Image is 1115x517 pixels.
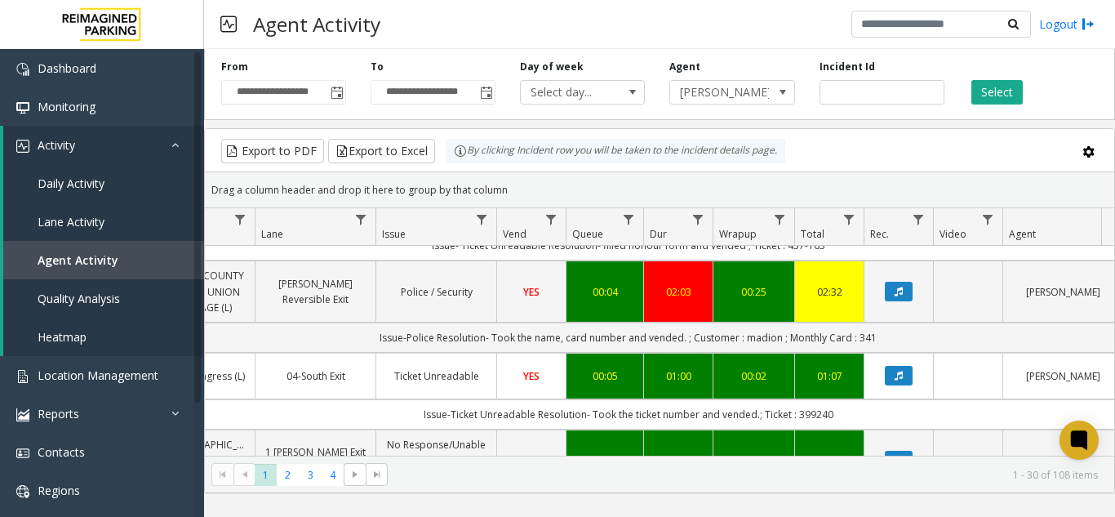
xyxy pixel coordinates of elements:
[507,452,556,468] a: NO
[16,370,29,383] img: 'icon'
[3,164,204,203] a: Daily Activity
[255,464,277,486] span: Page 1
[167,268,245,315] a: HARRIS COUNTY CREDIT UNION GARAGE (L)
[576,452,633,468] a: 00:09
[820,60,875,74] label: Incident Id
[38,176,104,191] span: Daily Activity
[16,408,29,421] img: 'icon'
[1009,227,1036,241] span: Agent
[654,368,703,384] a: 01:00
[1082,16,1095,33] img: logout
[1039,16,1095,33] a: Logout
[38,483,80,498] span: Regions
[386,284,486,300] a: Police / Security
[16,447,29,460] img: 'icon'
[371,468,384,481] span: Go to the last page
[870,227,889,241] span: Rec.
[719,227,757,241] span: Wrapup
[322,464,344,486] span: Page 4
[38,329,87,345] span: Heatmap
[265,368,366,384] a: 04-South Exit
[38,252,118,268] span: Agent Activity
[16,485,29,498] img: 'icon'
[245,4,389,44] h3: Agent Activity
[167,368,245,384] a: 111 Congress (L)
[669,60,700,74] label: Agent
[3,318,204,356] a: Heatmap
[650,227,667,241] span: Dur
[3,126,204,164] a: Activity
[1013,368,1113,384] a: [PERSON_NAME]
[300,464,322,486] span: Page 3
[16,140,29,153] img: 'icon'
[769,208,791,230] a: Wrapup Filter Menu
[520,60,584,74] label: Day of week
[687,208,709,230] a: Dur Filter Menu
[167,437,245,484] a: [GEOGRAPHIC_DATA][PERSON_NAME] (I)
[618,208,640,230] a: Queue Filter Menu
[670,81,769,104] span: [PERSON_NAME]
[205,208,1114,456] div: Data table
[654,452,703,468] a: 00:20
[540,208,562,230] a: Vend Filter Menu
[977,208,999,230] a: Video Filter Menu
[723,452,784,468] a: 00:01
[908,208,930,230] a: Rec. Filter Menu
[205,176,1114,204] div: Drag a column header and drop it here to group by that column
[38,406,79,421] span: Reports
[723,368,784,384] a: 00:02
[366,463,388,486] span: Go to the last page
[805,452,854,468] a: 00:30
[229,208,251,230] a: Location Filter Menu
[971,80,1023,105] button: Select
[523,285,540,299] span: YES
[350,208,372,230] a: Lane Filter Menu
[38,137,75,153] span: Activity
[3,241,204,279] a: Agent Activity
[349,468,362,481] span: Go to the next page
[16,63,29,76] img: 'icon'
[654,284,703,300] div: 02:03
[523,369,540,383] span: YES
[1013,284,1113,300] a: [PERSON_NAME]
[805,284,854,300] a: 02:32
[261,227,283,241] span: Lane
[454,145,467,158] img: infoIcon.svg
[805,368,854,384] a: 01:07
[38,99,96,114] span: Monitoring
[507,368,556,384] a: YES
[576,284,633,300] div: 00:04
[471,208,493,230] a: Issue Filter Menu
[801,227,824,241] span: Total
[3,203,204,241] a: Lane Activity
[220,4,237,44] img: pageIcon
[838,208,860,230] a: Total Filter Menu
[1013,452,1113,468] a: [PERSON_NAME]
[3,279,204,318] a: Quality Analysis
[277,464,299,486] span: Page 2
[16,101,29,114] img: 'icon'
[723,284,784,300] a: 00:25
[265,276,366,307] a: [PERSON_NAME] Reversible Exit
[38,214,104,230] span: Lane Activity
[265,444,366,475] a: 1 [PERSON_NAME] Exit (Visitor/ Patient)
[398,468,1098,482] kendo-pager-info: 1 - 30 of 108 items
[940,227,966,241] span: Video
[576,368,633,384] a: 00:05
[446,139,785,163] div: By clicking Incident row you will be taken to the incident details page.
[524,453,540,467] span: NO
[503,227,526,241] span: Vend
[386,368,486,384] a: Ticket Unreadable
[386,437,486,484] a: No Response/Unable to hear [PERSON_NAME]
[344,463,366,486] span: Go to the next page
